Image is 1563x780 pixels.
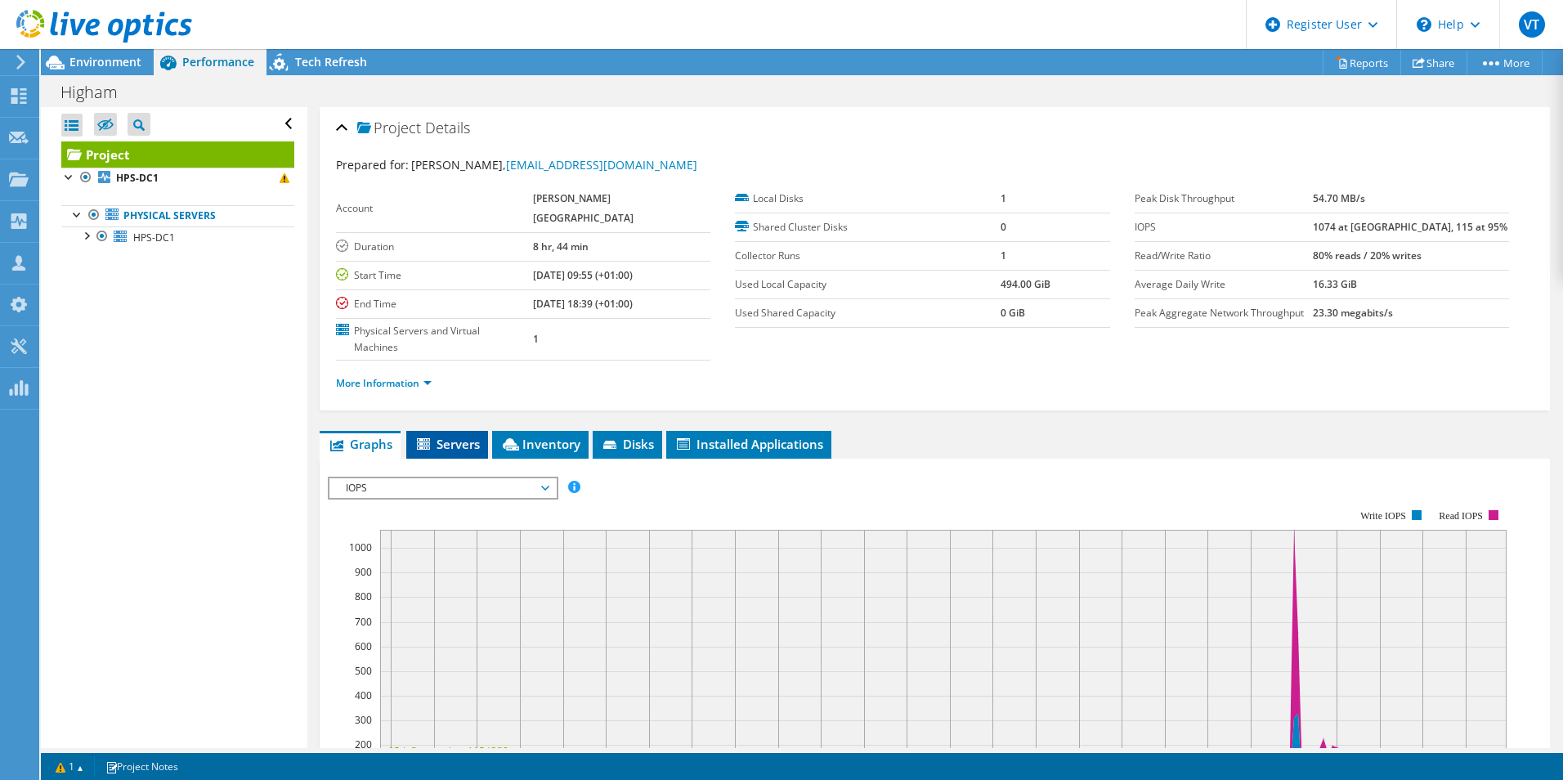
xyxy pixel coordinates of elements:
[500,436,580,452] span: Inventory
[1135,191,1314,207] label: Peak Disk Throughput
[1135,219,1314,235] label: IOPS
[1467,50,1543,75] a: More
[735,248,1001,264] label: Collector Runs
[1313,277,1357,291] b: 16.33 GiB
[1313,249,1422,262] b: 80% reads / 20% writes
[1313,191,1365,205] b: 54.70 MB/s
[94,756,190,777] a: Project Notes
[336,200,533,217] label: Account
[735,191,1001,207] label: Local Disks
[1001,191,1006,205] b: 1
[735,305,1001,321] label: Used Shared Capacity
[1001,277,1050,291] b: 494.00 GiB
[1417,17,1431,32] svg: \n
[355,639,372,653] text: 600
[336,296,533,312] label: End Time
[44,756,95,777] a: 1
[116,171,159,185] b: HPS-DC1
[506,157,697,173] a: [EMAIL_ADDRESS][DOMAIN_NAME]
[1313,306,1393,320] b: 23.30 megabits/s
[533,332,539,346] b: 1
[355,737,372,751] text: 200
[182,54,254,69] span: Performance
[355,589,372,603] text: 800
[674,436,823,452] span: Installed Applications
[61,226,294,248] a: HPS-DC1
[735,219,1001,235] label: Shared Cluster Disks
[61,205,294,226] a: Physical Servers
[69,54,141,69] span: Environment
[357,120,421,137] span: Project
[1439,510,1483,522] text: Read IOPS
[533,268,633,282] b: [DATE] 09:55 (+01:00)
[388,744,508,758] text: 95th Percentile = 115 IOPS
[735,276,1001,293] label: Used Local Capacity
[1135,276,1314,293] label: Average Daily Write
[53,83,143,101] h1: Higham
[355,565,372,579] text: 900
[61,168,294,189] a: HPS-DC1
[1323,50,1401,75] a: Reports
[336,323,533,356] label: Physical Servers and Virtual Machines
[355,713,372,727] text: 300
[336,239,533,255] label: Duration
[1313,220,1507,234] b: 1074 at [GEOGRAPHIC_DATA], 115 at 95%
[336,376,432,390] a: More Information
[533,297,633,311] b: [DATE] 18:39 (+01:00)
[336,157,409,173] label: Prepared for:
[295,54,367,69] span: Tech Refresh
[1001,306,1025,320] b: 0 GiB
[1360,510,1406,522] text: Write IOPS
[533,191,634,225] b: [PERSON_NAME][GEOGRAPHIC_DATA]
[338,478,548,498] span: IOPS
[1001,249,1006,262] b: 1
[411,157,697,173] span: [PERSON_NAME],
[601,436,654,452] span: Disks
[133,231,175,244] span: HPS-DC1
[336,267,533,284] label: Start Time
[425,118,470,137] span: Details
[349,540,372,554] text: 1000
[414,436,480,452] span: Servers
[1135,305,1314,321] label: Peak Aggregate Network Throughput
[533,240,589,253] b: 8 hr, 44 min
[355,615,372,629] text: 700
[355,664,372,678] text: 500
[1519,11,1545,38] span: VT
[328,436,392,452] span: Graphs
[355,688,372,702] text: 400
[1001,220,1006,234] b: 0
[1400,50,1467,75] a: Share
[1135,248,1314,264] label: Read/Write Ratio
[61,141,294,168] a: Project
